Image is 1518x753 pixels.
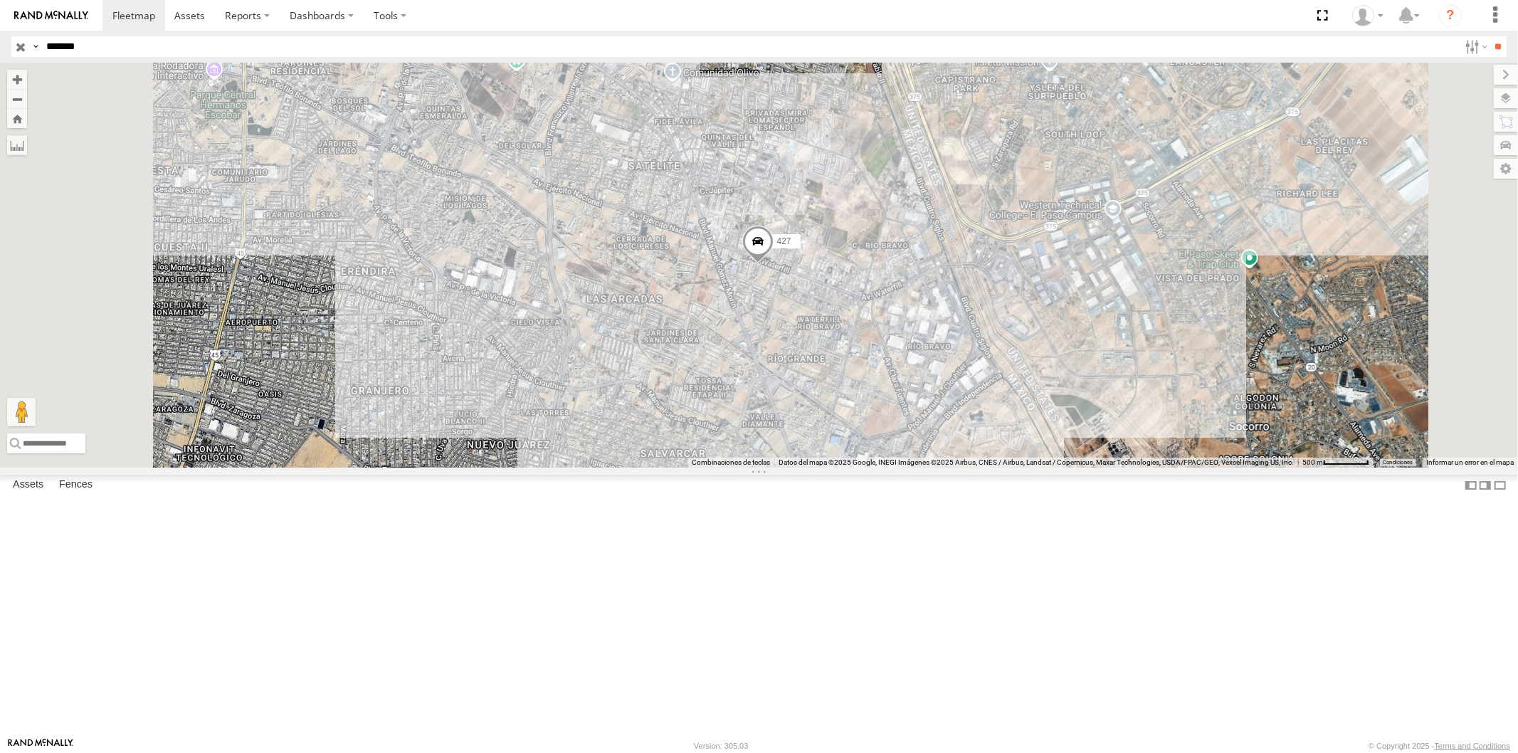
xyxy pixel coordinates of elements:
[1298,458,1374,468] button: Escala del mapa: 500 m por 61 píxeles
[1302,458,1323,466] span: 500 m
[7,70,27,89] button: Zoom in
[7,135,27,155] label: Measure
[1369,742,1510,750] div: © Copyright 2025 -
[1494,159,1518,179] label: Map Settings
[1478,475,1492,495] label: Dock Summary Table to the Right
[7,109,27,128] button: Zoom Home
[7,398,36,426] button: Arrastra el hombrecito naranja al mapa para abrir Street View
[692,458,770,468] button: Combinaciones de teclas
[1460,36,1490,57] label: Search Filter Options
[1347,5,1388,26] div: Fernando Valdez
[1383,459,1413,465] a: Condiciones
[694,742,748,750] div: Version: 305.03
[1435,742,1510,750] a: Terms and Conditions
[1439,4,1462,27] i: ?
[779,458,1294,466] span: Datos del mapa ©2025 Google, INEGI Imágenes ©2025 Airbus, CNES / Airbus, Landsat / Copernicus, Ma...
[6,475,51,495] label: Assets
[1426,458,1514,466] a: Informar un error en el mapa
[30,36,41,57] label: Search Query
[8,739,73,753] a: Visit our Website
[1464,475,1478,495] label: Dock Summary Table to the Left
[14,11,88,21] img: rand-logo.svg
[1493,475,1507,495] label: Hide Summary Table
[7,89,27,109] button: Zoom out
[52,475,100,495] label: Fences
[776,236,791,246] span: 427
